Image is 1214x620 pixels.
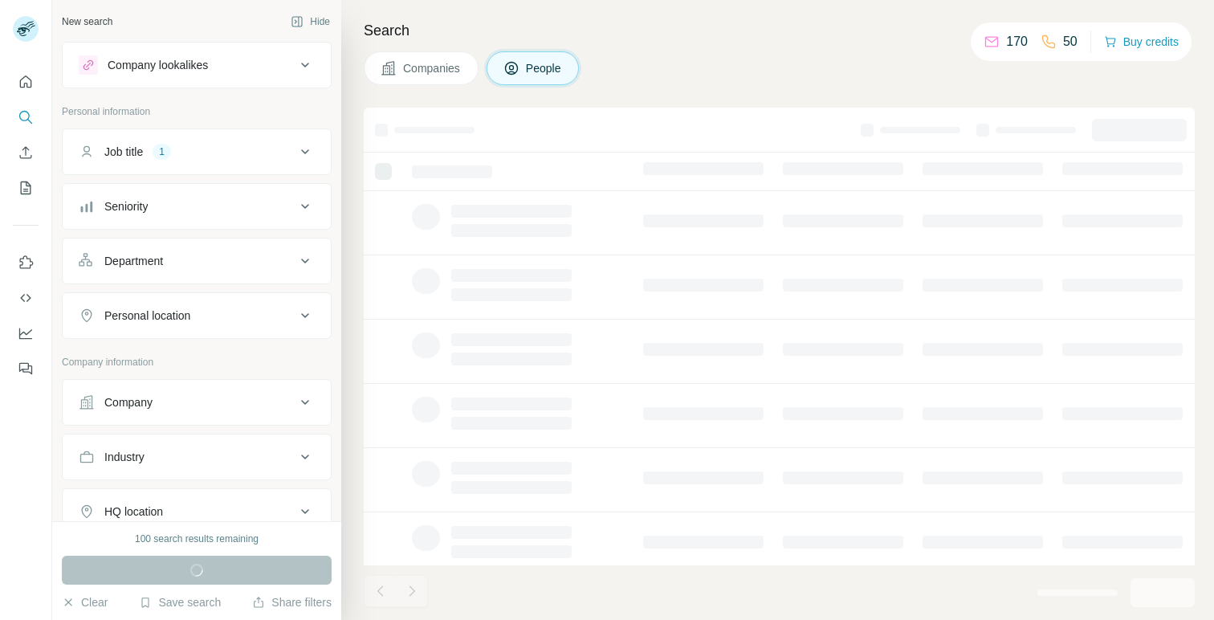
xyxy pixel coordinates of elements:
[13,103,39,132] button: Search
[63,383,331,422] button: Company
[63,187,331,226] button: Seniority
[252,594,332,610] button: Share filters
[153,145,171,159] div: 1
[1006,32,1028,51] p: 170
[1063,32,1078,51] p: 50
[1104,31,1179,53] button: Buy credits
[13,67,39,96] button: Quick start
[104,504,163,520] div: HQ location
[63,242,331,280] button: Department
[403,60,462,76] span: Companies
[139,594,221,610] button: Save search
[104,449,145,465] div: Industry
[13,354,39,383] button: Feedback
[526,60,563,76] span: People
[104,144,143,160] div: Job title
[62,355,332,369] p: Company information
[13,319,39,348] button: Dashboard
[279,10,341,34] button: Hide
[104,253,163,269] div: Department
[13,248,39,277] button: Use Surfe on LinkedIn
[62,594,108,610] button: Clear
[13,283,39,312] button: Use Surfe API
[63,492,331,531] button: HQ location
[63,438,331,476] button: Industry
[63,133,331,171] button: Job title1
[364,19,1195,42] h4: Search
[104,394,153,410] div: Company
[62,14,112,29] div: New search
[63,296,331,335] button: Personal location
[63,46,331,84] button: Company lookalikes
[104,198,148,214] div: Seniority
[135,532,259,546] div: 100 search results remaining
[13,173,39,202] button: My lists
[13,138,39,167] button: Enrich CSV
[108,57,208,73] div: Company lookalikes
[104,308,190,324] div: Personal location
[62,104,332,119] p: Personal information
